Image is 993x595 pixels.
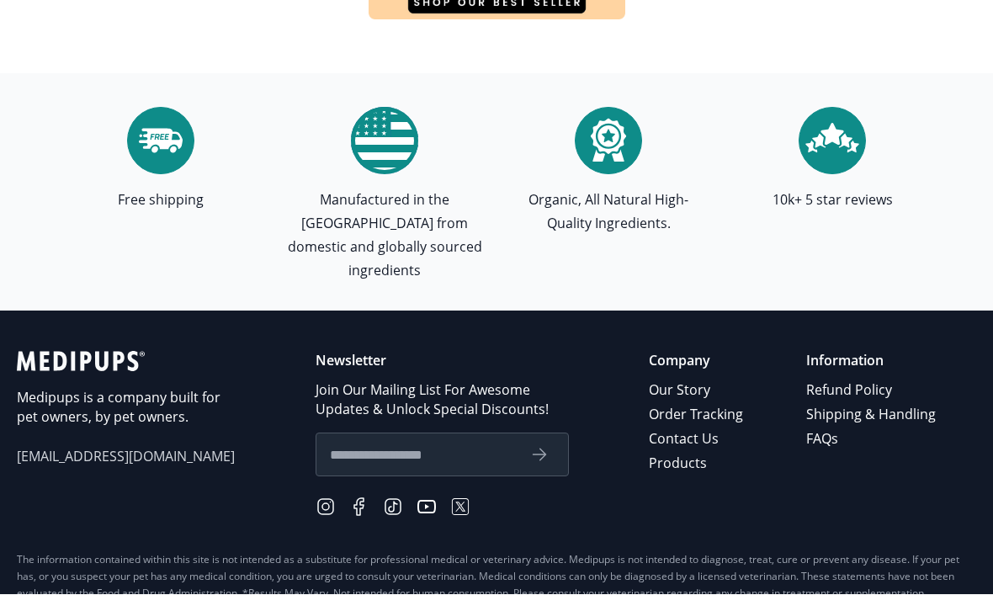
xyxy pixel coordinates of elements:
a: Products [649,452,746,476]
a: Shipping & Handling [806,403,938,428]
p: Information [806,352,938,371]
p: Manufactured in the [GEOGRAPHIC_DATA] from domestic and globally sourced ingredients [283,189,486,283]
p: Join Our Mailing List For Awesome Updates & Unlock Special Discounts! [316,381,569,420]
p: Medipups is a company built for pet owners, by pet owners. [17,389,236,428]
p: Newsletter [316,352,569,371]
a: FAQs [806,428,938,452]
p: 10k+ 5 star reviews [773,189,893,212]
a: Refund Policy [806,379,938,403]
a: Our Story [649,379,746,403]
a: Contact Us [649,428,746,452]
p: Free shipping [118,189,204,212]
a: Order Tracking [649,403,746,428]
span: [EMAIL_ADDRESS][DOMAIN_NAME] [17,448,236,467]
p: Organic, All Natural High-Quality Ingredients. [507,189,710,236]
p: Company [649,352,746,371]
